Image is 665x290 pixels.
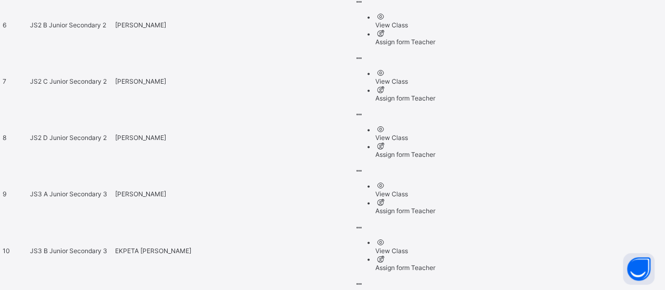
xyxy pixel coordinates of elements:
[49,190,107,198] span: Junior Secondary 3
[623,253,654,285] button: Open asap
[375,263,435,271] div: Assign form Teacher
[30,77,49,85] span: JS2 C
[375,190,435,198] div: View Class
[115,21,219,29] span: [PERSON_NAME]
[2,54,28,109] td: 7
[375,151,435,158] div: Assign form Teacher
[375,246,435,254] div: View Class
[375,38,435,46] div: Assign form Teacher
[30,134,49,142] span: JS2 D
[30,190,49,198] span: JS3 A
[375,21,435,29] div: View Class
[30,246,49,254] span: JS3 B
[49,134,107,142] span: Junior Secondary 2
[2,166,28,222] td: 9
[115,134,219,142] span: [PERSON_NAME]
[375,77,435,85] div: View Class
[30,21,49,29] span: JS2 B
[49,77,107,85] span: Junior Secondary 2
[115,77,219,85] span: [PERSON_NAME]
[375,134,435,142] div: View Class
[49,246,107,254] span: Junior Secondary 3
[115,246,219,254] span: EKPETA [PERSON_NAME]
[375,94,435,102] div: Assign form Teacher
[2,110,28,165] td: 8
[49,21,106,29] span: Junior Secondary 2
[2,223,28,278] td: 10
[375,207,435,215] div: Assign form Teacher
[115,190,219,198] span: [PERSON_NAME]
